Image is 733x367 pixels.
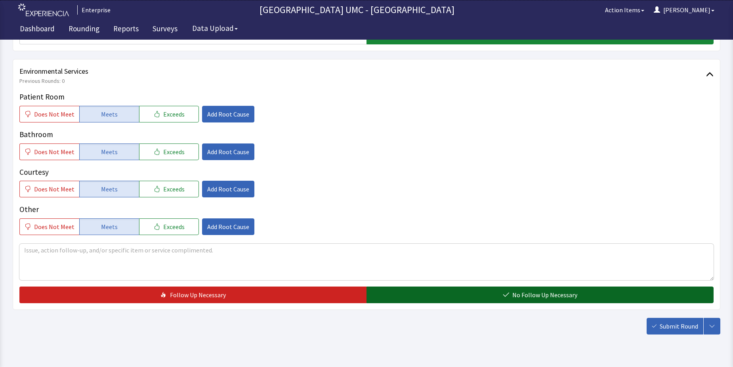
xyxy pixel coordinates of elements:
[366,287,714,303] button: No Follow Up Necessary
[139,143,199,160] button: Exceeds
[170,290,226,300] span: Follow Up Necessary
[512,290,577,300] span: No Follow Up Necessary
[107,20,145,40] a: Reports
[114,4,600,16] p: [GEOGRAPHIC_DATA] UMC - [GEOGRAPHIC_DATA]
[19,204,714,215] p: Other
[139,106,199,122] button: Exceeds
[77,5,111,15] div: Enterprise
[19,77,706,85] span: Previous Rounds: 0
[207,222,249,231] span: Add Root Cause
[19,287,366,303] button: Follow Up Necessary
[19,218,79,235] button: Does Not Meet
[207,184,249,194] span: Add Root Cause
[660,321,698,331] span: Submit Round
[18,4,69,17] img: experiencia_logo.png
[187,21,242,36] button: Data Upload
[163,147,185,157] span: Exceeds
[101,184,118,194] span: Meets
[79,218,139,235] button: Meets
[14,20,61,40] a: Dashboard
[647,318,703,335] button: Submit Round
[600,2,649,18] button: Action Items
[19,106,79,122] button: Does Not Meet
[202,106,254,122] button: Add Root Cause
[34,109,74,119] span: Does Not Meet
[207,147,249,157] span: Add Root Cause
[19,129,714,140] p: Bathroom
[19,181,79,197] button: Does Not Meet
[79,181,139,197] button: Meets
[34,147,74,157] span: Does Not Meet
[101,222,118,231] span: Meets
[207,109,249,119] span: Add Root Cause
[34,222,74,231] span: Does Not Meet
[101,109,118,119] span: Meets
[139,181,199,197] button: Exceeds
[163,184,185,194] span: Exceeds
[139,218,199,235] button: Exceeds
[19,143,79,160] button: Does Not Meet
[202,218,254,235] button: Add Root Cause
[63,20,105,40] a: Rounding
[79,143,139,160] button: Meets
[34,184,74,194] span: Does Not Meet
[79,106,139,122] button: Meets
[163,222,185,231] span: Exceeds
[19,166,714,178] p: Courtesy
[163,109,185,119] span: Exceeds
[19,91,714,103] p: Patient Room
[202,143,254,160] button: Add Root Cause
[19,66,706,77] span: Environmental Services
[147,20,183,40] a: Surveys
[649,2,719,18] button: [PERSON_NAME]
[202,181,254,197] button: Add Root Cause
[101,147,118,157] span: Meets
